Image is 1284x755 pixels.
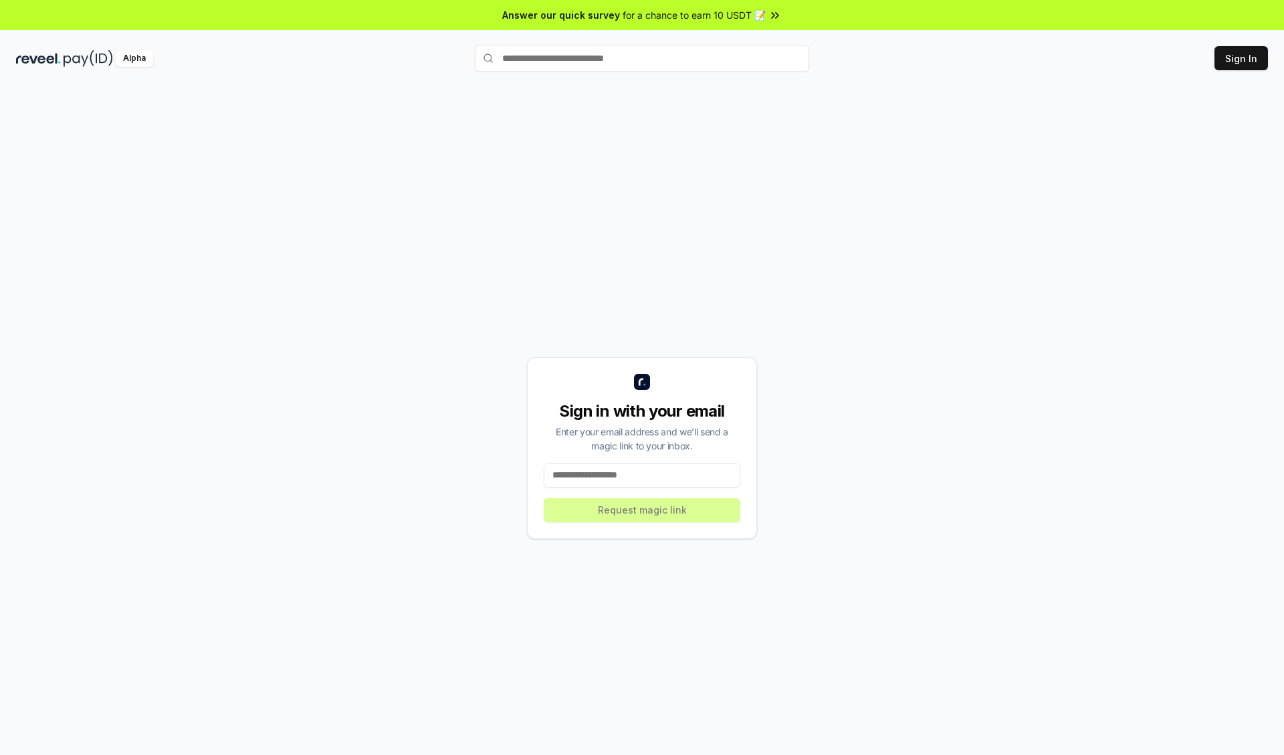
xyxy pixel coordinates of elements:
div: Sign in with your email [544,401,740,422]
button: Sign In [1214,46,1268,70]
img: logo_small [634,374,650,390]
div: Enter your email address and we’ll send a magic link to your inbox. [544,425,740,453]
img: pay_id [64,50,113,67]
div: Alpha [116,50,153,67]
span: for a chance to earn 10 USDT 📝 [623,8,766,22]
img: reveel_dark [16,50,61,67]
span: Answer our quick survey [502,8,620,22]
